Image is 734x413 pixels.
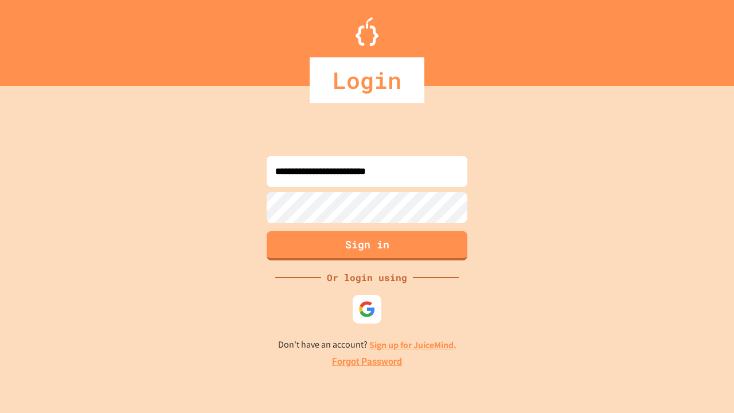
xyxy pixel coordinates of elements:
div: Or login using [321,271,413,285]
div: Login [310,57,424,103]
a: Forgot Password [332,355,402,369]
p: Don't have an account? [278,338,456,352]
a: Sign up for JuiceMind. [369,339,456,351]
img: google-icon.svg [358,301,376,318]
img: Logo.svg [356,17,378,46]
button: Sign in [267,231,467,260]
